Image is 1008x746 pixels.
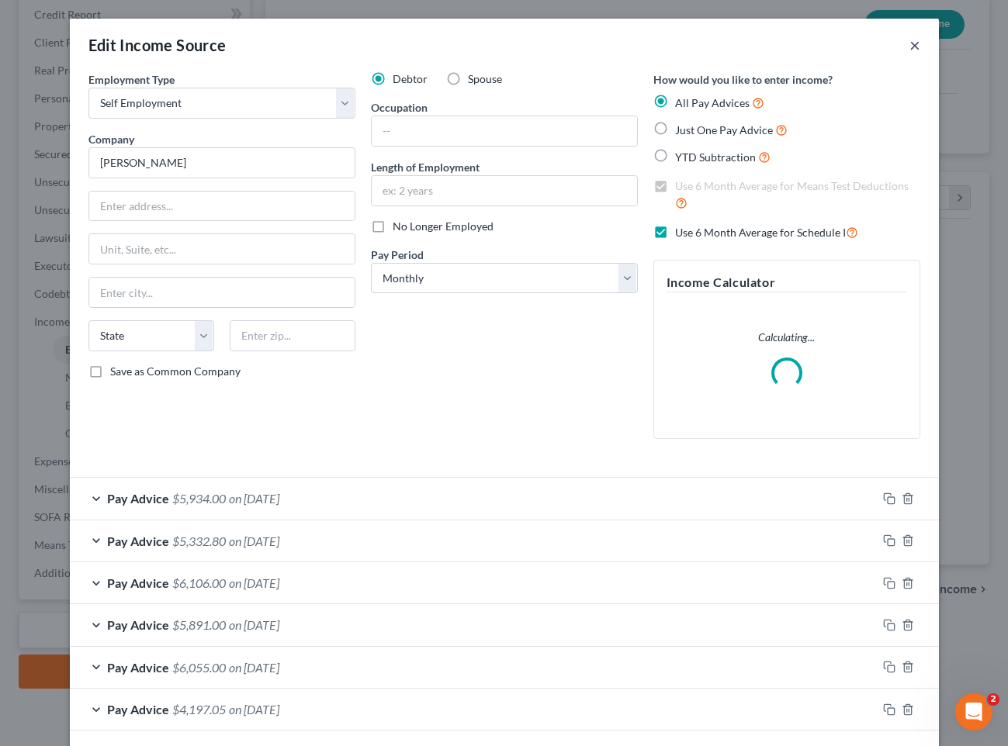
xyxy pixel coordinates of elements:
span: Pay Advice [107,617,169,632]
span: $5,332.80 [172,534,226,548]
span: 2 [987,693,999,706]
span: on [DATE] [229,702,279,717]
span: All Pay Advices [675,96,750,109]
span: Debtor [393,72,428,85]
span: on [DATE] [229,534,279,548]
span: Pay Advice [107,491,169,506]
span: Pay Advice [107,702,169,717]
span: on [DATE] [229,660,279,675]
input: Enter city... [89,278,355,307]
span: No Longer Employed [393,219,494,233]
span: Just One Pay Advice [675,123,773,136]
span: $5,891.00 [172,617,226,632]
label: How would you like to enter income? [653,71,833,88]
span: $5,934.00 [172,491,226,506]
span: Employment Type [88,73,175,86]
p: Calculating... [667,330,907,345]
span: Pay Period [371,248,424,261]
button: × [909,36,920,54]
span: $6,055.00 [172,660,226,675]
span: Save as Common Company [110,364,241,378]
input: ex: 2 years [372,176,637,205]
input: Search company by name... [88,147,355,178]
input: -- [372,116,637,146]
h5: Income Calculator [667,273,907,292]
label: Occupation [371,99,428,116]
span: on [DATE] [229,575,279,590]
span: Company [88,133,134,146]
span: Pay Advice [107,534,169,548]
span: on [DATE] [229,491,279,506]
input: Unit, Suite, etc... [89,234,355,264]
div: Edit Income Source [88,34,227,56]
iframe: Intercom live chat [955,693,992,730]
span: Pay Advice [107,575,169,590]
span: on [DATE] [229,617,279,632]
span: Pay Advice [107,660,169,675]
input: Enter zip... [230,320,355,351]
span: Use 6 Month Average for Schedule I [675,226,846,239]
span: $4,197.05 [172,702,226,717]
input: Enter address... [89,192,355,221]
span: Spouse [468,72,502,85]
span: $6,106.00 [172,575,226,590]
span: Use 6 Month Average for Means Test Deductions [675,179,909,192]
label: Length of Employment [371,159,480,175]
span: YTD Subtraction [675,150,756,164]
